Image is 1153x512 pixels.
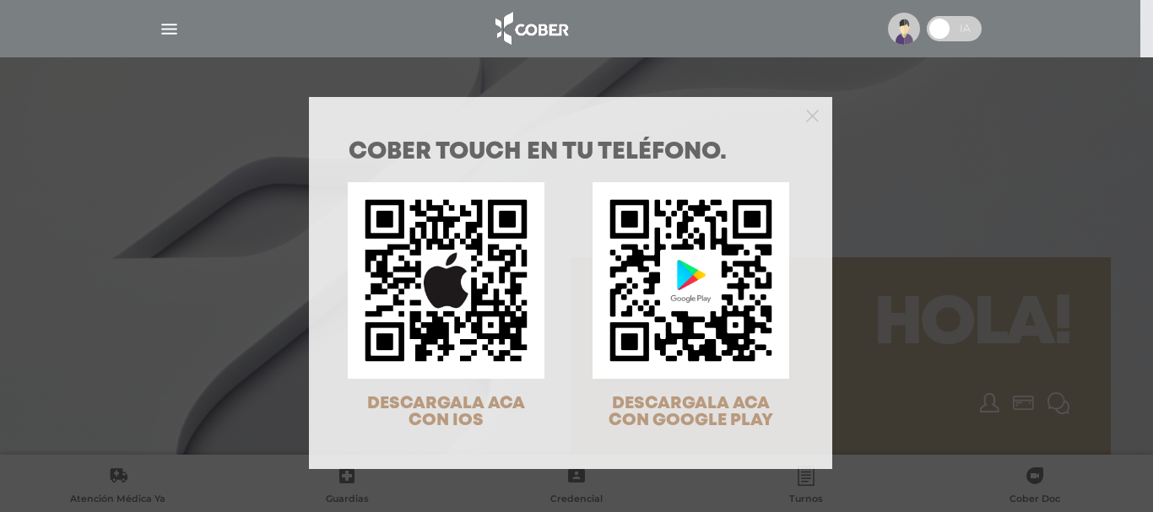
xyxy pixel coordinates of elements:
span: DESCARGALA ACA CON IOS [367,396,525,428]
img: qr-code [593,182,789,379]
img: qr-code [348,182,544,379]
h1: COBER TOUCH en tu teléfono. [349,141,793,164]
span: DESCARGALA ACA CON GOOGLE PLAY [609,396,773,428]
button: Close [806,107,819,122]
